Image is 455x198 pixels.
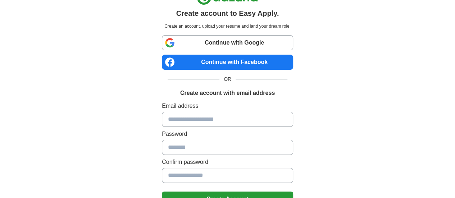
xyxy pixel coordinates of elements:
h1: Create account with email address [180,89,275,97]
span: OR [219,75,236,83]
label: Password [162,130,293,138]
p: Create an account, upload your resume and land your dream role. [163,23,292,29]
label: Email address [162,102,293,110]
h1: Create account to Easy Apply. [176,8,279,19]
label: Confirm password [162,158,293,166]
a: Continue with Google [162,35,293,50]
a: Continue with Facebook [162,55,293,70]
